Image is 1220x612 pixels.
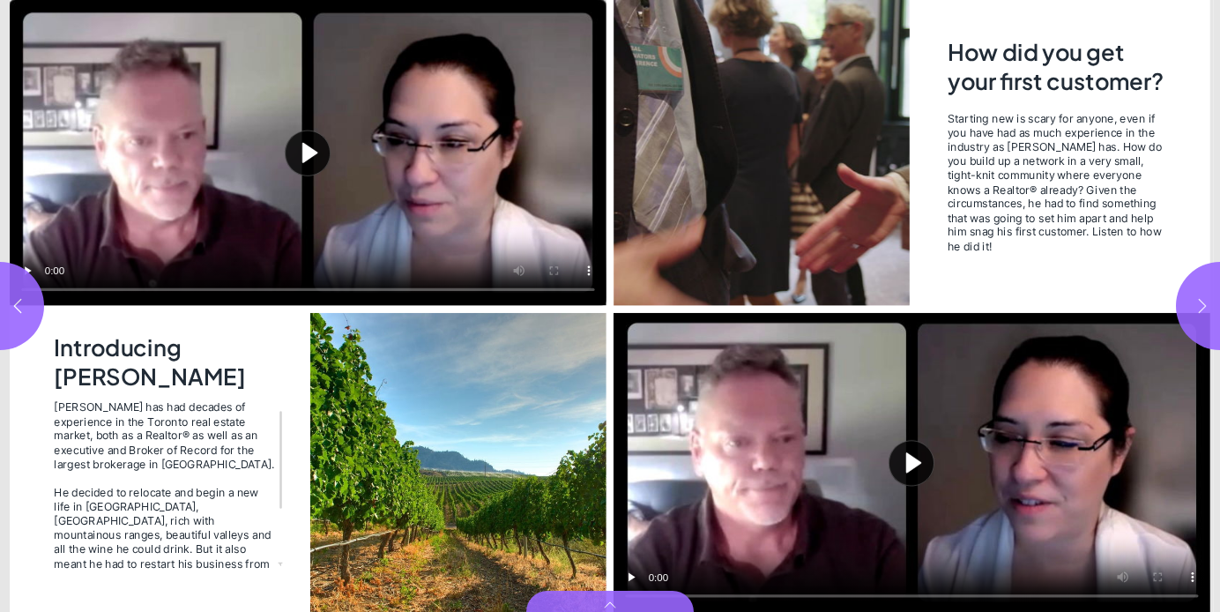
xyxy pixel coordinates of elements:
[948,111,1162,253] span: Starting new is scary for anyone, even if you have had as much experience in the industry as [PER...
[54,333,279,390] h2: Introducing [PERSON_NAME]
[948,38,1166,100] h2: How did you get your first customer?
[54,400,276,471] div: [PERSON_NAME] has had decades of experience in the Toronto real estate market, both as a Realtor®...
